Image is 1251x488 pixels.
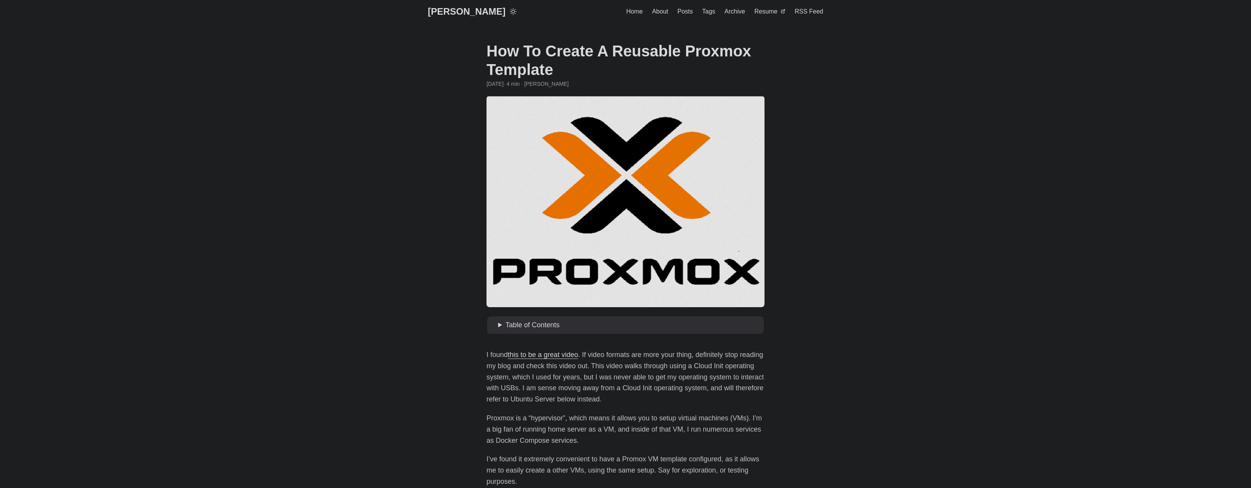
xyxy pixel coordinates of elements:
[754,8,778,15] span: Resume
[678,8,693,15] span: Posts
[486,454,764,487] p: I’ve found it extremely convenient to have a Promox VM template configured, as it allows me to ea...
[505,321,559,329] span: Table of Contents
[795,8,823,15] span: RSS Feed
[486,413,764,446] p: Proxmox is a “hypervisor”, which means it allows you to setup virtual machines (VMs). I’m a big f...
[486,80,503,88] span: 2024-04-25 21:23:35 -0400 -0400
[652,8,668,15] span: About
[702,8,715,15] span: Tags
[508,351,578,359] a: this to be a great video
[724,8,745,15] span: Archive
[498,320,761,331] summary: Table of Contents
[486,349,764,405] p: I found . If video formats are more your thing, definitely stop reading my blog and check this vi...
[486,80,764,88] div: · 4 min · [PERSON_NAME]
[626,8,643,15] span: Home
[486,42,764,79] h1: How To Create A Reusable Proxmox Template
